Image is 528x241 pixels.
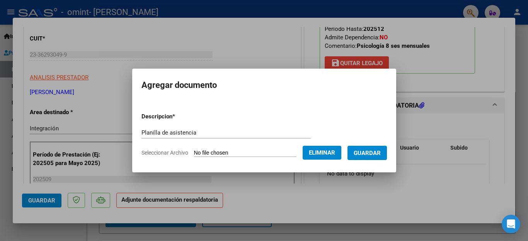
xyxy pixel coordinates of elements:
[347,146,387,160] button: Guardar
[502,215,520,233] div: Open Intercom Messenger
[303,146,341,160] button: Eliminar
[354,150,381,157] span: Guardar
[309,149,335,156] span: Eliminar
[141,78,387,93] h2: Agregar documento
[141,112,215,121] p: Descripcion
[141,150,188,156] span: Seleccionar Archivo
